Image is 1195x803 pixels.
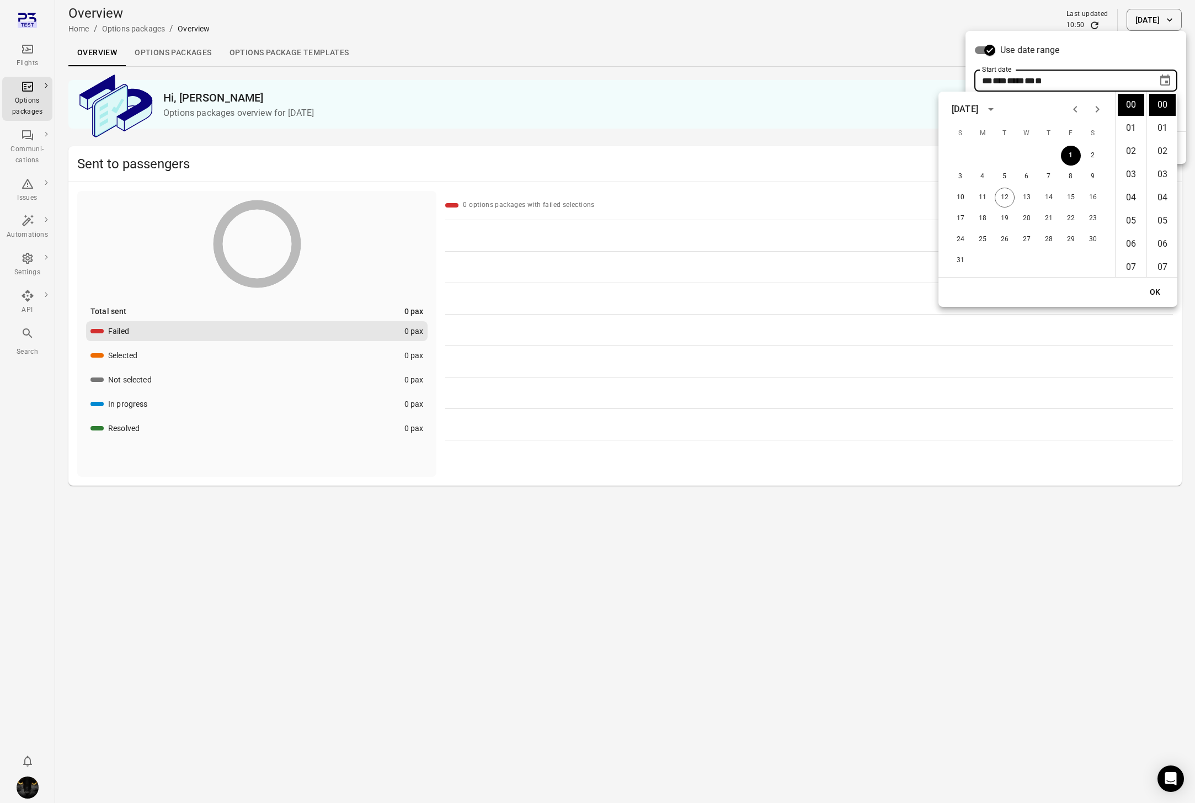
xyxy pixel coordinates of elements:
[1118,94,1144,116] li: 0 hours
[1116,92,1146,277] ul: Select hours
[1039,230,1059,249] button: 28
[1149,187,1176,209] li: 4 minutes
[995,230,1015,249] button: 26
[1149,94,1176,116] li: 0 minutes
[1149,140,1176,162] li: 2 minutes
[1149,117,1176,139] li: 1 minutes
[995,188,1015,208] button: 12
[952,103,978,116] div: [DATE]
[1000,44,1059,57] span: Use date range
[995,209,1015,228] button: 19
[1149,233,1176,255] li: 6 minutes
[1035,77,1042,85] span: Minutes
[951,188,970,208] button: 10
[1149,256,1176,278] li: 7 minutes
[1039,209,1059,228] button: 21
[1118,256,1144,278] li: 7 hours
[1064,98,1086,120] button: Previous month
[1118,233,1144,255] li: 6 hours
[993,77,1007,85] span: Month
[1154,70,1176,92] button: Choose date, selected date is Aug 1, 2025
[1061,123,1081,145] span: Friday
[1157,765,1184,792] div: Open Intercom Messenger
[1149,210,1176,232] li: 5 minutes
[1118,117,1144,139] li: 1 hours
[973,188,993,208] button: 11
[951,167,970,187] button: 3
[1017,230,1037,249] button: 27
[1118,140,1144,162] li: 2 hours
[1146,92,1177,277] ul: Select minutes
[1017,123,1037,145] span: Wednesday
[1118,163,1144,185] li: 3 hours
[973,123,993,145] span: Monday
[1149,163,1176,185] li: 3 minutes
[1017,188,1037,208] button: 13
[973,167,993,187] button: 4
[1138,282,1173,302] button: OK
[973,209,993,228] button: 18
[1039,167,1059,187] button: 7
[1017,167,1037,187] button: 6
[1083,188,1103,208] button: 16
[1039,188,1059,208] button: 14
[951,123,970,145] span: Sunday
[995,123,1015,145] span: Tuesday
[1039,123,1059,145] span: Thursday
[1086,98,1108,120] button: Next month
[1083,123,1103,145] span: Saturday
[1083,209,1103,228] button: 23
[1083,146,1103,166] button: 2
[1061,188,1081,208] button: 15
[1083,167,1103,187] button: 9
[1025,77,1035,85] span: Hours
[981,100,1000,119] button: calendar view is open, switch to year view
[995,167,1015,187] button: 5
[1118,187,1144,209] li: 4 hours
[951,251,970,270] button: 31
[973,230,993,249] button: 25
[1061,146,1081,166] button: 1
[1007,77,1025,85] span: Year
[951,230,970,249] button: 24
[1017,209,1037,228] button: 20
[982,65,1011,74] label: Start date
[1061,167,1081,187] button: 8
[1083,230,1103,249] button: 30
[951,209,970,228] button: 17
[1118,210,1144,232] li: 5 hours
[1061,209,1081,228] button: 22
[1061,230,1081,249] button: 29
[982,77,993,85] span: Day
